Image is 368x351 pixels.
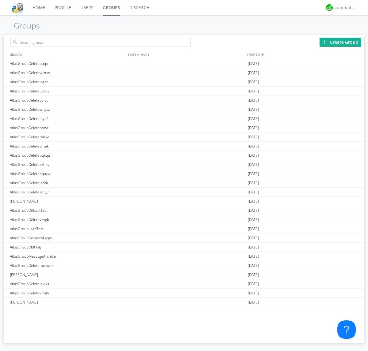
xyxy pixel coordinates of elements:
[8,224,126,233] div: AtlasGroupLoadTest
[8,169,126,178] div: AtlasGroupDeleteoquyw
[248,68,259,77] span: [DATE]
[8,59,126,68] div: AtlasGroupDeleteqbtpr
[4,178,364,188] a: AtlasGroupDeleteloddi[DATE]
[4,224,364,233] a: AtlasGroupLoadTest[DATE]
[8,289,126,297] div: AtlasGroupDeletevtmhi
[8,188,126,196] div: AtlasGroupDeleteaduyn
[8,133,126,141] div: AtlasGroupDeletemlrke
[4,279,364,289] a: AtlasGroupDeletelqwks[DATE]
[8,68,126,77] div: AtlasGroupDeletewjzuw
[4,105,364,114] a: AtlasGroupDeletewhyaz[DATE]
[248,224,259,233] span: [DATE]
[4,243,364,252] a: AtlasGroupDMOnly[DATE]
[4,197,364,206] a: [PERSON_NAME][DATE]
[4,59,364,68] a: AtlasGroupDeleteqbtpr[DATE]
[8,77,126,86] div: AtlasGroupDeleteloarx
[248,307,259,316] span: [DATE]
[248,160,259,169] span: [DATE]
[248,270,259,279] span: [DATE]
[10,38,191,47] input: Search groups
[8,307,126,316] div: AtlasGroupDeletefqdni
[126,50,245,59] div: SYSTEM_NAME
[4,68,364,77] a: AtlasGroupDeletewjzuw[DATE]
[4,77,364,87] a: AtlasGroupDeleteloarx[DATE]
[248,87,259,96] span: [DATE]
[248,59,259,68] span: [DATE]
[4,169,364,178] a: AtlasGroupDeleteoquyw[DATE]
[337,320,356,339] iframe: Toggle Customer Support
[4,96,364,105] a: AtlasGroupDeletevofzt[DATE]
[248,298,259,307] span: [DATE]
[8,215,126,224] div: AtlasGroupDeletevcvgb
[8,197,126,206] div: [PERSON_NAME]
[8,279,126,288] div: AtlasGroupDeletelqwks
[4,307,364,316] a: AtlasGroupDeletefqdni[DATE]
[248,169,259,178] span: [DATE]
[4,151,364,160] a: AtlasGroupDeletepqkqu[DATE]
[8,243,126,252] div: AtlasGroupDMOnly
[8,233,126,242] div: AtlasGroupDispatchLarge
[245,50,364,59] div: CREATED
[4,298,364,307] a: [PERSON_NAME][DATE]
[8,160,126,169] div: AtlasGroupDeletezzhov
[8,298,126,307] div: [PERSON_NAME]
[8,142,126,151] div: AtlasGroupDeletebinek
[12,2,23,13] img: cddb5a64eb264b2086981ab96f4c1ba7
[8,87,126,95] div: AtlasGroupDeleteubssy
[323,40,327,44] img: plus.svg
[8,123,126,132] div: AtlasGroupDeleteboryt
[4,215,364,224] a: AtlasGroupDeletevcvgb[DATE]
[8,270,126,279] div: [PERSON_NAME]
[4,160,364,169] a: AtlasGroupDeletezzhov[DATE]
[248,96,259,105] span: [DATE]
[4,233,364,243] a: AtlasGroupDispatchLarge[DATE]
[248,188,259,197] span: [DATE]
[4,114,364,123] a: AtlasGroupDeleteloyhf[DATE]
[248,215,259,224] span: [DATE]
[248,261,259,270] span: [DATE]
[8,105,126,114] div: AtlasGroupDeletewhyaz
[320,38,361,47] div: Create Group
[248,114,259,123] span: [DATE]
[4,206,364,215] a: AtlasGroupDefaultTest[DATE]
[4,289,364,298] a: AtlasGroupDeletevtmhi[DATE]
[4,87,364,96] a: AtlasGroupDeleteubssy[DATE]
[248,133,259,142] span: [DATE]
[248,252,259,261] span: [DATE]
[4,252,364,261] a: AtlasGroupMessageArchive[DATE]
[8,151,126,160] div: AtlasGroupDeletepqkqu
[248,243,259,252] span: [DATE]
[8,252,126,261] div: AtlasGroupMessageArchive
[248,197,259,206] span: [DATE]
[334,5,357,11] div: automation+atlas
[248,289,259,298] span: [DATE]
[248,151,259,160] span: [DATE]
[4,270,364,279] a: [PERSON_NAME][DATE]
[8,206,126,215] div: AtlasGroupDefaultTest
[248,233,259,243] span: [DATE]
[4,133,364,142] a: AtlasGroupDeletemlrke[DATE]
[4,261,364,270] a: AtlasGroupDeletemwbwn[DATE]
[248,206,259,215] span: [DATE]
[248,105,259,114] span: [DATE]
[8,261,126,270] div: AtlasGroupDeletemwbwn
[248,123,259,133] span: [DATE]
[248,142,259,151] span: [DATE]
[248,178,259,188] span: [DATE]
[8,50,125,59] div: GROUPS
[8,178,126,187] div: AtlasGroupDeleteloddi
[4,188,364,197] a: AtlasGroupDeleteaduyn[DATE]
[4,123,364,133] a: AtlasGroupDeleteboryt[DATE]
[4,142,364,151] a: AtlasGroupDeletebinek[DATE]
[248,279,259,289] span: [DATE]
[8,114,126,123] div: AtlasGroupDeleteloyhf
[326,4,333,11] img: d2d01cd9b4174d08988066c6d424eccd
[8,96,126,105] div: AtlasGroupDeletevofzt
[248,77,259,87] span: [DATE]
